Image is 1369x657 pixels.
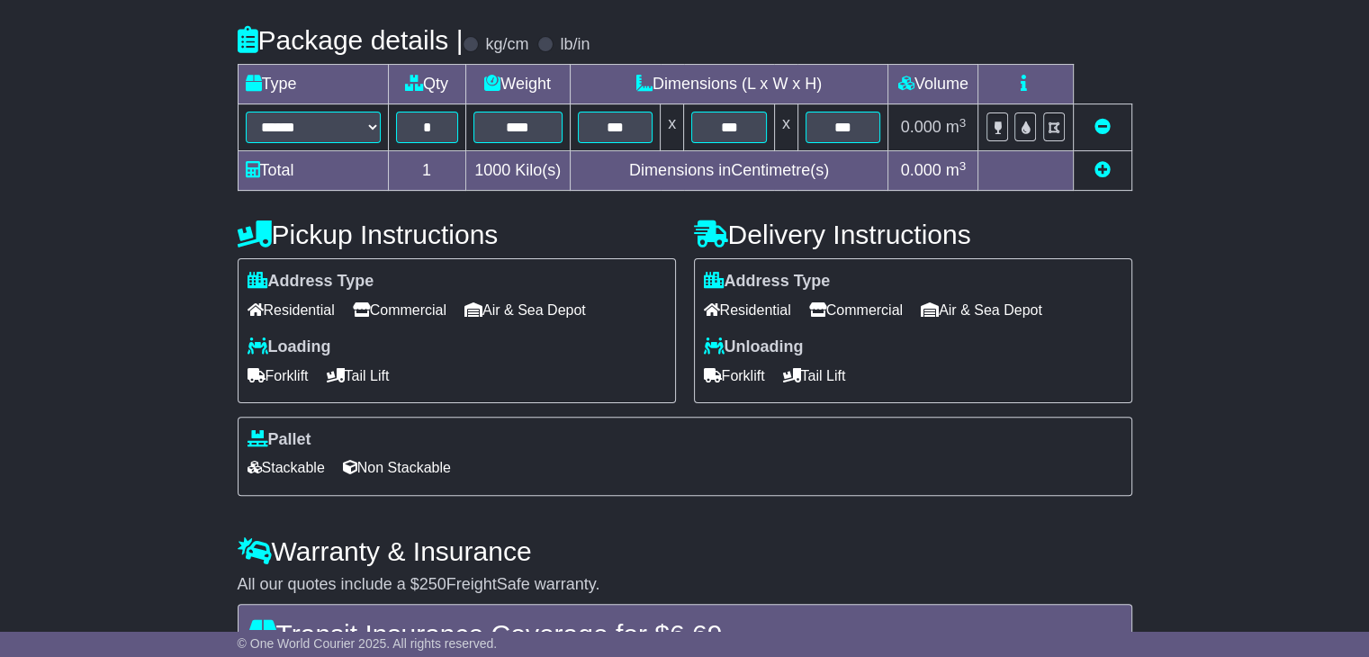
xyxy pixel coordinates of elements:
span: m [946,161,967,179]
h4: Pickup Instructions [238,220,676,249]
td: x [661,104,684,151]
sup: 3 [959,159,967,173]
h4: Warranty & Insurance [238,536,1132,566]
span: Residential [248,296,335,324]
td: Kilo(s) [465,151,570,191]
label: Loading [248,337,331,357]
span: Residential [704,296,791,324]
span: Stackable [248,454,325,481]
td: Dimensions in Centimetre(s) [570,151,888,191]
span: Tail Lift [327,362,390,390]
span: Tail Lift [783,362,846,390]
sup: 3 [959,116,967,130]
td: Weight [465,65,570,104]
span: Non Stackable [343,454,451,481]
td: Qty [388,65,465,104]
label: Pallet [248,430,311,450]
span: 250 [419,575,446,593]
span: 1000 [474,161,510,179]
span: Commercial [353,296,446,324]
label: kg/cm [485,35,528,55]
span: Forklift [704,362,765,390]
h4: Transit Insurance Coverage for $ [249,619,1121,649]
label: lb/in [560,35,590,55]
a: Remove this item [1094,118,1111,136]
label: Unloading [704,337,804,357]
td: Total [238,151,388,191]
label: Address Type [704,272,831,292]
td: Volume [888,65,978,104]
td: x [774,104,797,151]
td: 1 [388,151,465,191]
span: 6.69 [670,619,722,649]
span: 0.000 [901,161,941,179]
a: Add new item [1094,161,1111,179]
label: Address Type [248,272,374,292]
span: Commercial [809,296,903,324]
span: © One World Courier 2025. All rights reserved. [238,636,498,651]
h4: Package details | [238,25,464,55]
div: All our quotes include a $ FreightSafe warranty. [238,575,1132,595]
td: Dimensions (L x W x H) [570,65,888,104]
span: Air & Sea Depot [921,296,1042,324]
h4: Delivery Instructions [694,220,1132,249]
span: Forklift [248,362,309,390]
span: Air & Sea Depot [464,296,586,324]
td: Type [238,65,388,104]
span: m [946,118,967,136]
span: 0.000 [901,118,941,136]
